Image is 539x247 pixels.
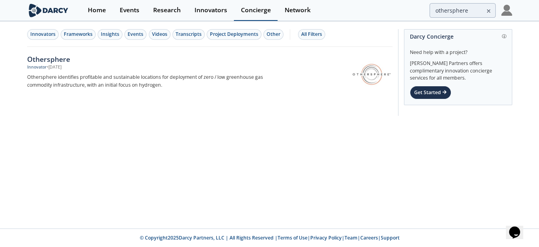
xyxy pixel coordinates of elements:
div: Innovators [30,31,56,38]
div: Transcripts [176,31,202,38]
div: Events [120,7,139,13]
button: Innovators [27,29,59,40]
p: Othersphere identifies profitable and sustainable locations for deployment of zero / low greenhou... [27,73,288,89]
input: Advanced Search [430,3,496,18]
div: Research [153,7,181,13]
div: All Filters [301,31,322,38]
div: Get Started [410,86,451,99]
div: Project Deployments [210,31,258,38]
button: All Filters [298,29,325,40]
iframe: chat widget [506,215,531,239]
a: Support [381,234,400,241]
a: Privacy Policy [310,234,342,241]
div: Home [88,7,106,13]
img: Othersphere [352,55,391,94]
button: Other [263,29,283,40]
button: Project Deployments [207,29,261,40]
div: Concierge [241,7,271,13]
div: Events [128,31,143,38]
a: Team [345,234,357,241]
button: Transcripts [172,29,205,40]
div: Frameworks [64,31,93,38]
div: Innovators [194,7,227,13]
div: [PERSON_NAME] Partners offers complimentary innovation concierge services for all members. [410,56,506,82]
div: Insights [101,31,119,38]
button: Insights [98,29,122,40]
button: Events [124,29,146,40]
div: Videos [152,31,167,38]
a: Terms of Use [278,234,307,241]
div: Need help with a project? [410,43,506,56]
a: Careers [360,234,378,241]
button: Videos [149,29,170,40]
img: information.svg [502,34,506,39]
div: Other [267,31,280,38]
div: • [DATE] [47,64,61,71]
div: Network [285,7,311,13]
img: logo-wide.svg [27,4,70,17]
div: Othersphere [27,54,288,64]
a: Othersphere Innovator •[DATE] Othersphere identifies profitable and sustainable locations for dep... [27,47,393,116]
button: Frameworks [61,29,96,40]
div: Darcy Concierge [410,30,506,43]
div: Innovator [27,64,47,71]
img: Profile [501,5,512,16]
p: © Copyright 2025 Darcy Partners, LLC | All Rights Reserved | | | | | [29,234,511,241]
